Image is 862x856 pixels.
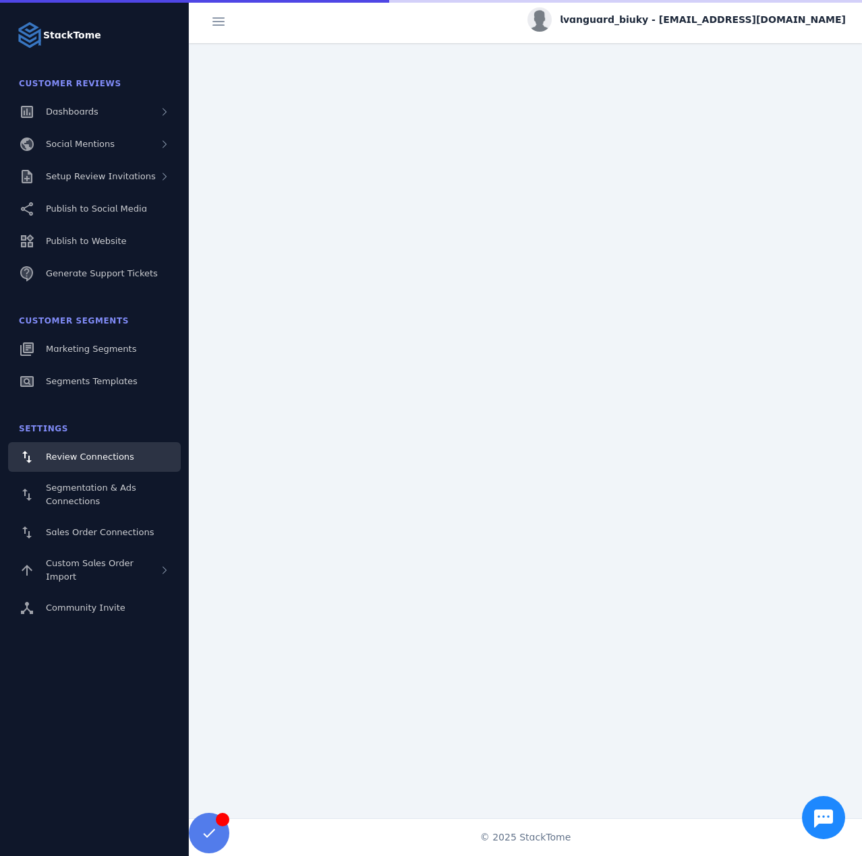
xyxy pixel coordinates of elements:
span: © 2025 StackTome [480,830,571,845]
strong: StackTome [43,28,101,42]
span: Generate Support Tickets [46,268,158,278]
span: Dashboards [46,106,98,117]
span: Sales Order Connections [46,527,154,537]
span: Publish to Social Media [46,204,147,214]
a: Segments Templates [8,367,181,396]
span: lvanguard_biuky - [EMAIL_ADDRESS][DOMAIN_NAME] [560,13,846,27]
a: Publish to Website [8,226,181,256]
span: Customer Segments [19,316,129,326]
a: Sales Order Connections [8,518,181,547]
a: Generate Support Tickets [8,259,181,288]
span: Marketing Segments [46,344,136,354]
button: lvanguard_biuky - [EMAIL_ADDRESS][DOMAIN_NAME] [527,7,846,32]
span: Social Mentions [46,139,115,149]
span: Setup Review Invitations [46,171,156,181]
span: Review Connections [46,452,134,462]
span: Community Invite [46,603,125,613]
a: Segmentation & Ads Connections [8,475,181,515]
img: profile.jpg [527,7,552,32]
img: Logo image [16,22,43,49]
a: Community Invite [8,593,181,623]
span: Segments Templates [46,376,138,386]
a: Publish to Social Media [8,194,181,224]
span: Settings [19,424,68,433]
span: Customer Reviews [19,79,121,88]
span: Segmentation & Ads Connections [46,483,136,506]
span: Publish to Website [46,236,126,246]
a: Review Connections [8,442,181,472]
span: Custom Sales Order Import [46,558,134,582]
a: Marketing Segments [8,334,181,364]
